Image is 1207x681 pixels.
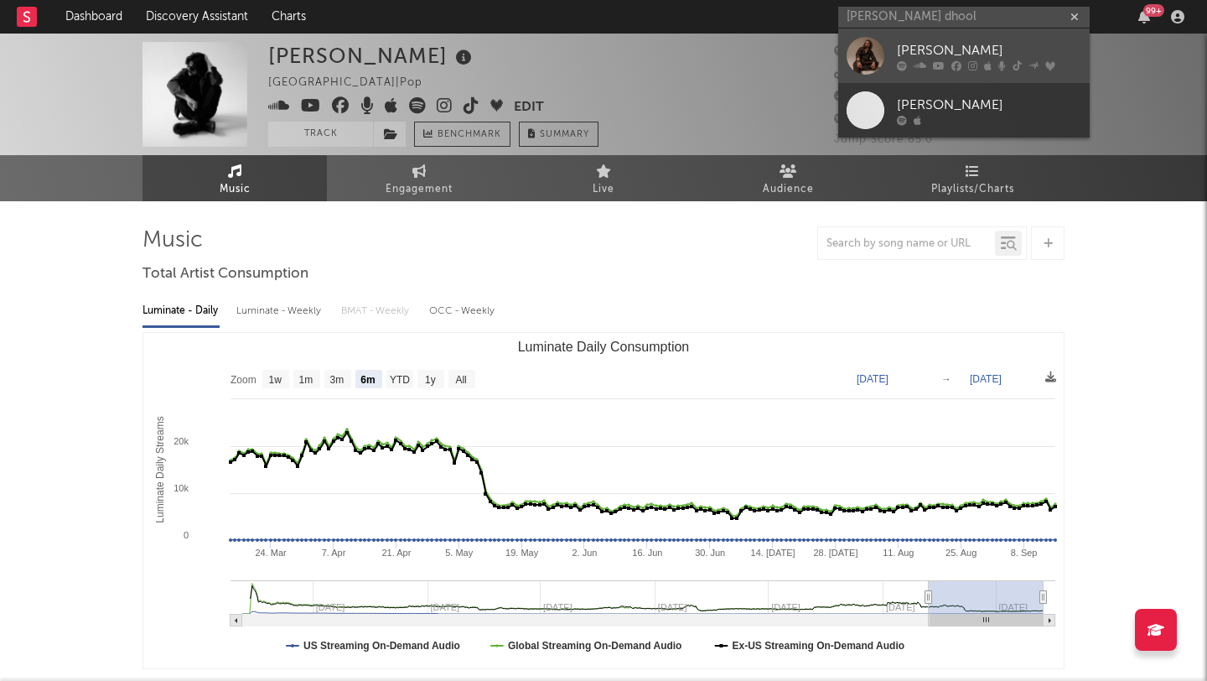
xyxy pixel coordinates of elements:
text: [DATE] [857,373,888,385]
text: 30. Jun [695,548,725,558]
text: 14. [DATE] [751,548,795,558]
text: YTD [390,374,410,386]
text: US Streaming On-Demand Audio [303,640,460,652]
div: Luminate - Daily [142,297,220,325]
span: 34,331 [834,46,890,57]
span: Audience [763,179,814,200]
div: Luminate - Weekly [236,297,324,325]
span: Music [220,179,251,200]
text: 1w [269,374,282,386]
text: 24. Mar [255,548,287,558]
text: Global Streaming On-Demand Audio [508,640,682,652]
text: 1y [425,374,436,386]
span: 41,300 [834,69,892,80]
a: [PERSON_NAME] [838,29,1090,83]
text: Luminate Daily Streams [154,416,166,522]
div: OCC - Weekly [429,297,496,325]
text: → [941,373,951,385]
span: 5,200 [834,91,885,102]
a: Music [142,155,327,201]
a: Live [511,155,696,201]
text: 0 [184,530,189,540]
text: Zoom [231,374,256,386]
text: 21. Apr [381,548,411,558]
div: [PERSON_NAME] [897,95,1081,115]
text: 5. May [445,548,474,558]
div: [PERSON_NAME] [268,42,476,70]
text: 7. Apr [322,548,346,558]
text: 8. Sep [1011,548,1038,558]
text: 1m [299,374,313,386]
button: Summary [519,122,598,147]
text: Luminate Daily Consumption [518,340,690,354]
input: Search for artists [838,7,1090,28]
a: Benchmark [414,122,510,147]
span: Live [593,179,614,200]
span: Summary [540,130,589,139]
text: 28. [DATE] [813,548,857,558]
text: 25. Aug [945,548,976,558]
svg: Luminate Daily Consumption [143,333,1064,668]
button: 99+ [1138,10,1150,23]
text: 11. Aug [883,548,914,558]
a: Playlists/Charts [880,155,1065,201]
text: 10k [174,483,189,493]
span: Total Artist Consumption [142,264,308,284]
text: Ex-US Streaming On-Demand Audio [733,640,905,652]
a: [PERSON_NAME] [838,83,1090,138]
text: 3m [330,374,344,386]
text: All [455,374,466,386]
div: [GEOGRAPHIC_DATA] | Pop [268,73,442,93]
text: 20k [174,436,189,446]
text: 16. Jun [632,548,662,558]
button: Track [268,122,373,147]
text: 2. Jun [572,548,597,558]
button: Edit [514,97,544,118]
a: Engagement [327,155,511,201]
text: [DATE] [970,373,1002,385]
text: 19. May [505,548,539,558]
span: Benchmark [438,125,501,145]
text: 6m [360,374,375,386]
span: Engagement [386,179,453,200]
input: Search by song name or URL [818,237,995,251]
div: [PERSON_NAME] [897,40,1081,60]
span: Jump Score: 65.0 [834,134,933,145]
div: 99 + [1143,4,1164,17]
span: Playlists/Charts [931,179,1014,200]
a: Audience [696,155,880,201]
span: 319,956 Monthly Listeners [834,114,1001,125]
